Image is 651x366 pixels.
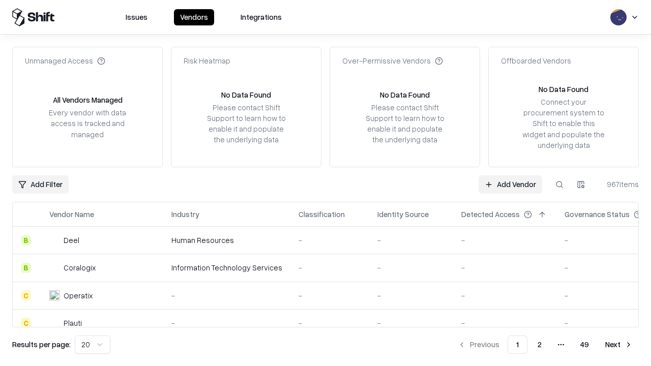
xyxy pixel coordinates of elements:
p: Results per page: [12,339,71,350]
div: B [21,235,31,246]
div: Every vendor with data access is tracked and managed [45,107,130,139]
div: Please contact Shift Support to learn how to enable it and populate the underlying data [363,102,447,145]
div: - [377,290,445,301]
div: B [21,263,31,273]
div: - [461,290,548,301]
button: 2 [529,335,550,354]
button: Add Filter [12,175,69,194]
button: 49 [572,335,597,354]
div: Governance Status [565,209,630,220]
div: Operatix [64,290,93,301]
div: Information Technology Services [171,262,282,273]
div: Deel [64,235,79,246]
div: All Vendors Managed [53,95,123,105]
div: No Data Found [380,89,430,100]
img: Deel [49,235,60,246]
div: Risk Heatmap [184,55,230,66]
div: - [299,235,361,246]
button: Issues [120,9,154,25]
div: Classification [299,209,345,220]
img: Plauti [49,318,60,328]
div: Identity Source [377,209,429,220]
img: Coralogix [49,263,60,273]
div: No Data Found [539,84,588,95]
div: - [171,318,282,328]
div: Over-Permissive Vendors [342,55,443,66]
div: Unmanaged Access [25,55,105,66]
div: C [21,290,31,300]
div: Please contact Shift Support to learn how to enable it and populate the underlying data [204,102,288,145]
img: Operatix [49,290,60,300]
div: Plauti [64,318,82,328]
a: Add Vendor [479,175,542,194]
div: - [299,262,361,273]
div: Human Resources [171,235,282,246]
div: - [461,318,548,328]
button: Vendors [174,9,214,25]
div: - [377,235,445,246]
div: Industry [171,209,199,220]
button: Next [599,335,639,354]
div: - [299,290,361,301]
div: Connect your procurement system to Shift to enable this widget and populate the underlying data [521,97,606,150]
div: - [461,262,548,273]
div: - [299,318,361,328]
button: 1 [508,335,527,354]
div: - [171,290,282,301]
nav: pagination [452,335,639,354]
div: Coralogix [64,262,96,273]
div: - [377,262,445,273]
div: No Data Found [221,89,271,100]
div: C [21,318,31,328]
div: - [461,235,548,246]
div: 967 items [598,179,639,190]
button: Integrations [234,9,288,25]
div: Detected Access [461,209,520,220]
div: Vendor Name [49,209,94,220]
div: Offboarded Vendors [501,55,571,66]
div: - [377,318,445,328]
